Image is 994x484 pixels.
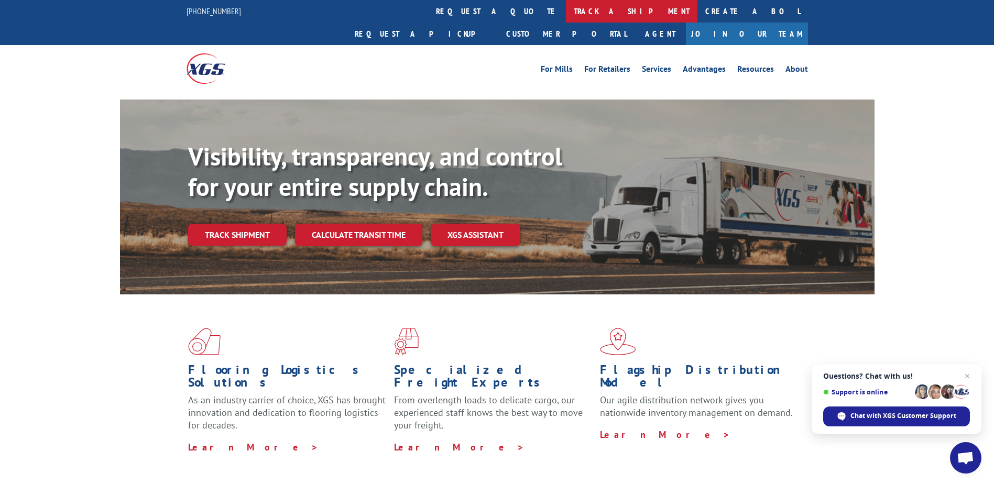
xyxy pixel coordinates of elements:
[394,394,592,441] p: From overlength loads to delicate cargo, our experienced staff knows the best way to move your fr...
[188,140,562,203] b: Visibility, transparency, and control for your entire supply chain.
[541,65,573,76] a: For Mills
[188,364,386,394] h1: Flooring Logistics Solutions
[187,6,241,16] a: [PHONE_NUMBER]
[295,224,422,246] a: Calculate transit time
[600,364,798,394] h1: Flagship Distribution Model
[584,65,630,76] a: For Retailers
[686,23,808,45] a: Join Our Team
[394,441,525,453] a: Learn More >
[394,364,592,394] h1: Specialized Freight Experts
[785,65,808,76] a: About
[431,224,520,246] a: XGS ASSISTANT
[188,328,221,355] img: xgs-icon-total-supply-chain-intelligence-red
[950,442,981,474] div: Open chat
[188,394,386,431] span: As an industry carrier of choice, XGS has brought innovation and dedication to flooring logistics...
[823,388,911,396] span: Support is online
[347,23,498,45] a: Request a pickup
[961,370,974,382] span: Close chat
[683,65,726,76] a: Advantages
[188,224,287,246] a: Track shipment
[600,394,793,419] span: Our agile distribution network gives you nationwide inventory management on demand.
[737,65,774,76] a: Resources
[600,328,636,355] img: xgs-icon-flagship-distribution-model-red
[850,411,956,421] span: Chat with XGS Customer Support
[188,441,319,453] a: Learn More >
[635,23,686,45] a: Agent
[823,406,970,426] div: Chat with XGS Customer Support
[498,23,635,45] a: Customer Portal
[823,372,970,380] span: Questions? Chat with us!
[600,428,730,441] a: Learn More >
[394,328,419,355] img: xgs-icon-focused-on-flooring-red
[642,65,671,76] a: Services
